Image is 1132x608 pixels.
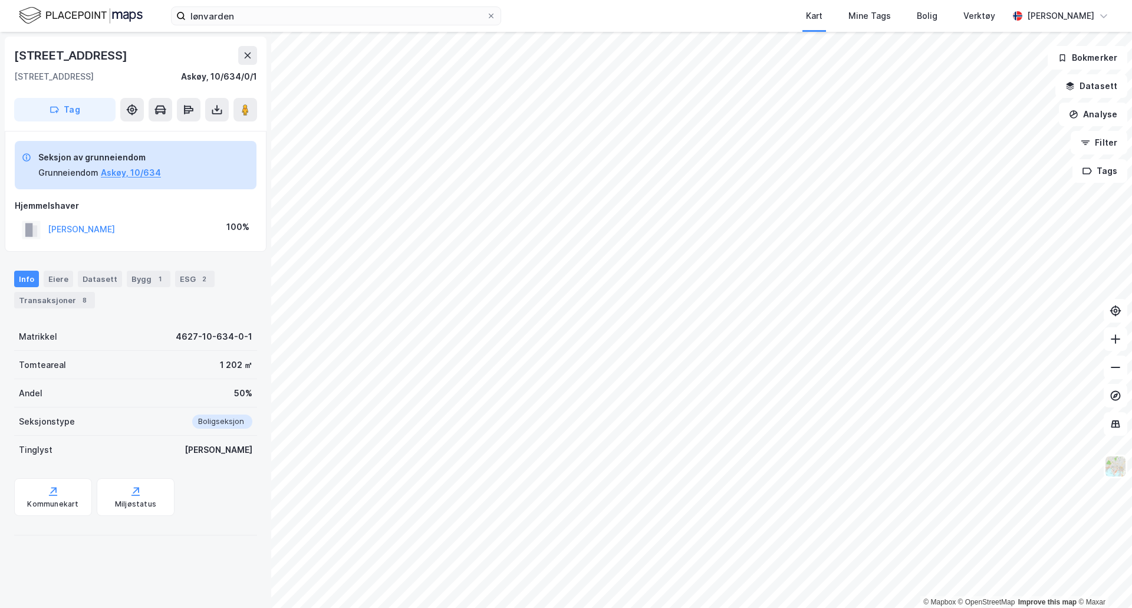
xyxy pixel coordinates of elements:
div: Andel [19,386,42,400]
div: Tomteareal [19,358,66,372]
div: [STREET_ADDRESS] [14,70,94,84]
div: Tinglyst [19,443,52,457]
div: Seksjon av grunneiendom [38,150,161,165]
button: Filter [1071,131,1127,155]
button: Askøy, 10/634 [101,166,161,180]
div: Hjemmelshaver [15,199,256,213]
button: Analyse [1059,103,1127,126]
button: Tags [1072,159,1127,183]
a: Mapbox [923,598,956,606]
div: 1 [154,273,166,285]
div: 50% [234,386,252,400]
div: Verktøy [963,9,995,23]
button: Datasett [1055,74,1127,98]
div: Bolig [917,9,937,23]
div: [STREET_ADDRESS] [14,46,130,65]
div: [PERSON_NAME] [185,443,252,457]
div: Matrikkel [19,330,57,344]
div: Mine Tags [848,9,891,23]
div: Kommunekart [27,499,78,509]
div: Bygg [127,271,170,287]
input: Søk på adresse, matrikkel, gårdeiere, leietakere eller personer [186,7,486,25]
div: Grunneiendom [38,166,98,180]
a: Improve this map [1018,598,1077,606]
div: Eiere [44,271,73,287]
div: 8 [78,294,90,306]
div: ESG [175,271,215,287]
button: Bokmerker [1048,46,1127,70]
div: 4627-10-634-0-1 [176,330,252,344]
div: 2 [198,273,210,285]
div: Seksjonstype [19,415,75,429]
div: [PERSON_NAME] [1027,9,1094,23]
div: Transaksjoner [14,292,95,308]
div: Datasett [78,271,122,287]
a: OpenStreetMap [958,598,1015,606]
img: Z [1104,455,1127,478]
div: Kart [806,9,822,23]
img: logo.f888ab2527a4732fd821a326f86c7f29.svg [19,5,143,26]
button: Tag [14,98,116,121]
div: Askøy, 10/634/0/1 [181,70,257,84]
div: Miljøstatus [115,499,156,509]
div: Kontrollprogram for chat [1073,551,1132,608]
div: 1 202 ㎡ [220,358,252,372]
div: 100% [226,220,249,234]
iframe: Chat Widget [1073,551,1132,608]
div: Info [14,271,39,287]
